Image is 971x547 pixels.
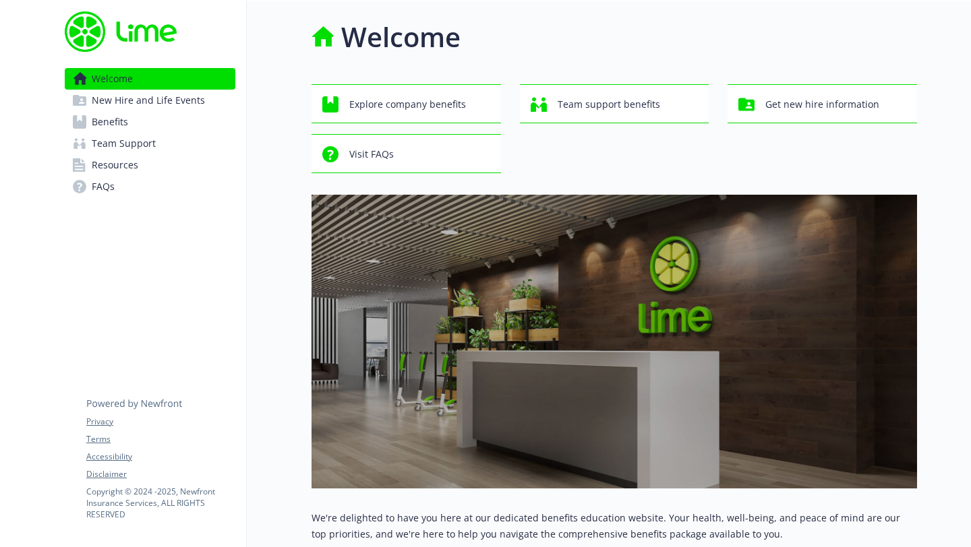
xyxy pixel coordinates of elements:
span: New Hire and Life Events [92,90,205,111]
button: Team support benefits [520,84,709,123]
span: Welcome [92,68,133,90]
span: Visit FAQs [349,141,394,167]
button: Visit FAQs [312,134,501,173]
a: Disclaimer [86,468,235,480]
a: Welcome [65,68,235,90]
a: Privacy [86,416,235,428]
span: Team support benefits [558,92,660,117]
p: We're delighted to have you here at our dedicated benefits education website. Your health, well-b... [312,510,917,542]
img: overview page banner [312,195,917,488]
span: Team Support [92,133,156,154]
button: Explore company benefits [312,84,501,123]
a: Resources [65,154,235,176]
button: Get new hire information [728,84,917,123]
a: FAQs [65,176,235,197]
a: Benefits [65,111,235,133]
a: New Hire and Life Events [65,90,235,111]
a: Team Support [65,133,235,154]
p: Copyright © 2024 - 2025 , Newfront Insurance Services, ALL RIGHTS RESERVED [86,486,235,520]
a: Terms [86,433,235,445]
span: Benefits [92,111,128,133]
span: FAQs [92,176,115,197]
span: Resources [92,154,138,176]
span: Explore company benefits [349,92,466,117]
span: Get new hire information [765,92,879,117]
h1: Welcome [341,17,461,57]
a: Accessibility [86,451,235,463]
